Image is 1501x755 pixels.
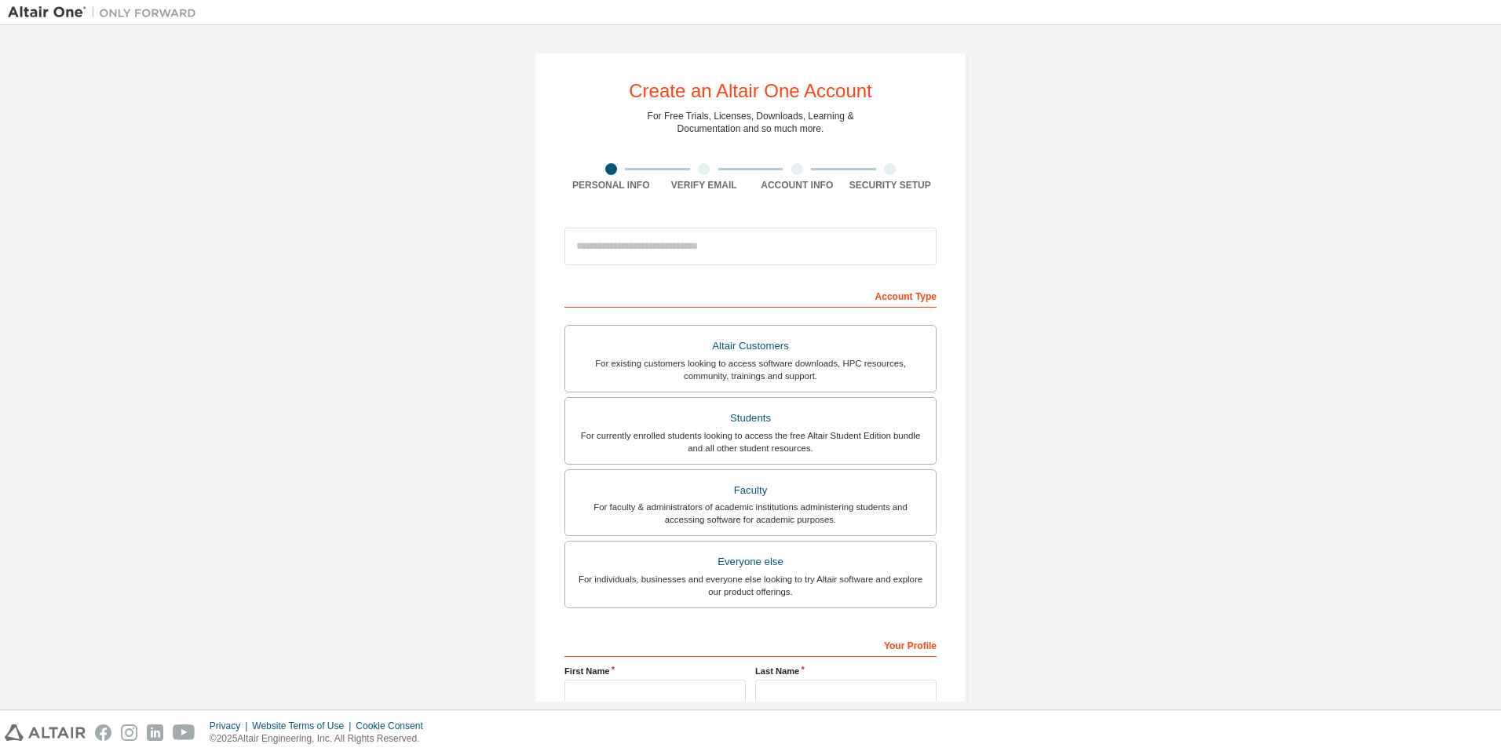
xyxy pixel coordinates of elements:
[5,724,86,741] img: altair_logo.svg
[173,724,195,741] img: youtube.svg
[564,283,937,308] div: Account Type
[629,82,872,100] div: Create an Altair One Account
[755,665,937,677] label: Last Name
[750,179,844,191] div: Account Info
[210,732,433,746] p: © 2025 Altair Engineering, Inc. All Rights Reserved.
[95,724,111,741] img: facebook.svg
[121,724,137,741] img: instagram.svg
[648,110,854,135] div: For Free Trials, Licenses, Downloads, Learning & Documentation and so much more.
[147,724,163,741] img: linkedin.svg
[252,720,356,732] div: Website Terms of Use
[8,5,204,20] img: Altair One
[575,429,926,454] div: For currently enrolled students looking to access the free Altair Student Edition bundle and all ...
[564,665,746,677] label: First Name
[575,551,926,573] div: Everyone else
[575,407,926,429] div: Students
[356,720,432,732] div: Cookie Consent
[575,335,926,357] div: Altair Customers
[575,573,926,598] div: For individuals, businesses and everyone else looking to try Altair software and explore our prod...
[658,179,751,191] div: Verify Email
[575,501,926,526] div: For faculty & administrators of academic institutions administering students and accessing softwa...
[575,357,926,382] div: For existing customers looking to access software downloads, HPC resources, community, trainings ...
[575,480,926,502] div: Faculty
[564,632,937,657] div: Your Profile
[564,179,658,191] div: Personal Info
[844,179,937,191] div: Security Setup
[210,720,252,732] div: Privacy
